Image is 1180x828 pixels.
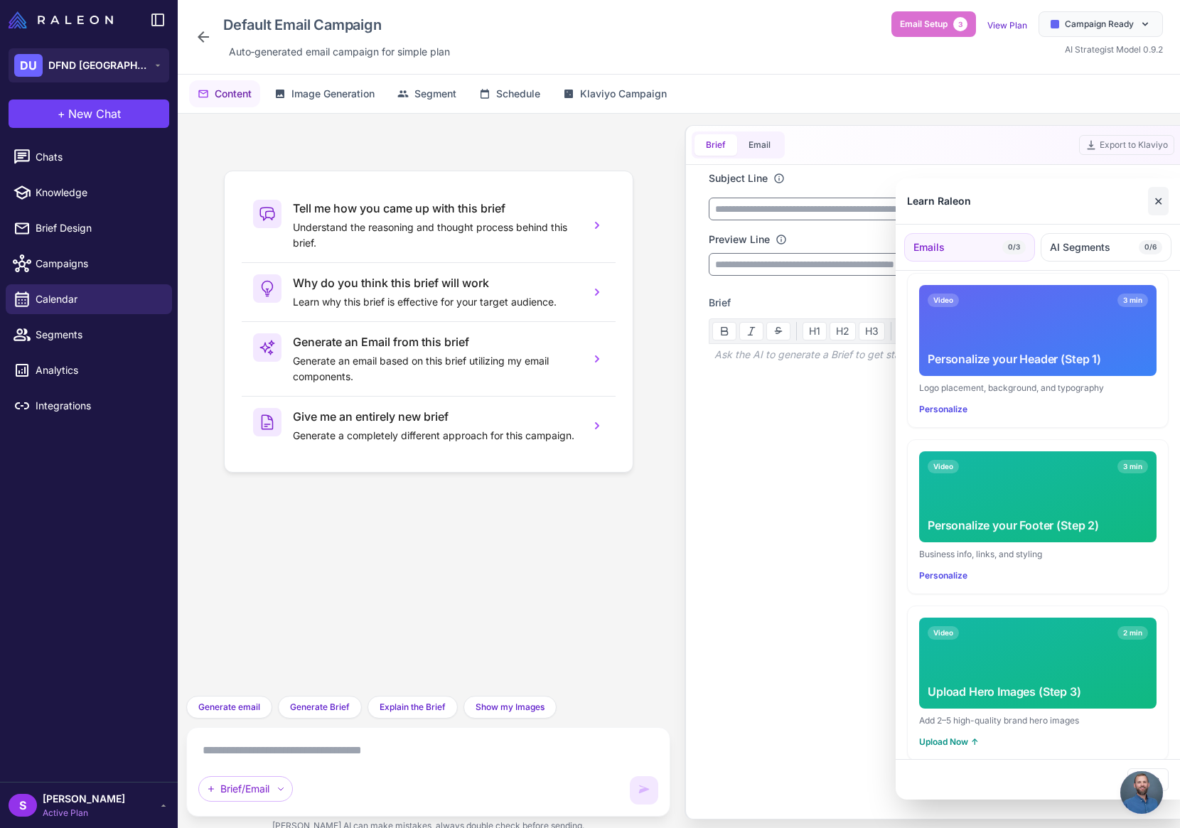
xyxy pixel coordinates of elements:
[1127,768,1169,791] button: Close
[928,626,959,640] span: Video
[1148,187,1169,215] button: Close
[1120,771,1163,814] a: Open chat
[971,736,979,748] span: ↑
[919,736,979,748] button: Upload Now↑
[1117,294,1148,307] span: 3 min
[1139,240,1162,254] span: 0/6
[904,233,1035,262] button: Emails0/3
[919,548,1157,561] div: Business info, links, and styling
[1041,233,1171,262] button: AI Segments0/6
[928,683,1148,700] div: Upload Hero Images (Step 3)
[1002,240,1026,254] span: 0/3
[919,569,967,582] button: Personalize
[919,714,1157,727] div: Add 2–5 high-quality brand hero images
[913,240,945,255] span: Emails
[919,403,967,416] button: Personalize
[1050,240,1110,255] span: AI Segments
[928,294,959,307] span: Video
[928,517,1148,534] div: Personalize your Footer (Step 2)
[919,382,1157,394] div: Logo placement, background, and typography
[928,350,1148,367] div: Personalize your Header (Step 1)
[928,460,959,473] span: Video
[1117,460,1148,473] span: 3 min
[1117,626,1148,640] span: 2 min
[907,193,971,209] div: Learn Raleon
